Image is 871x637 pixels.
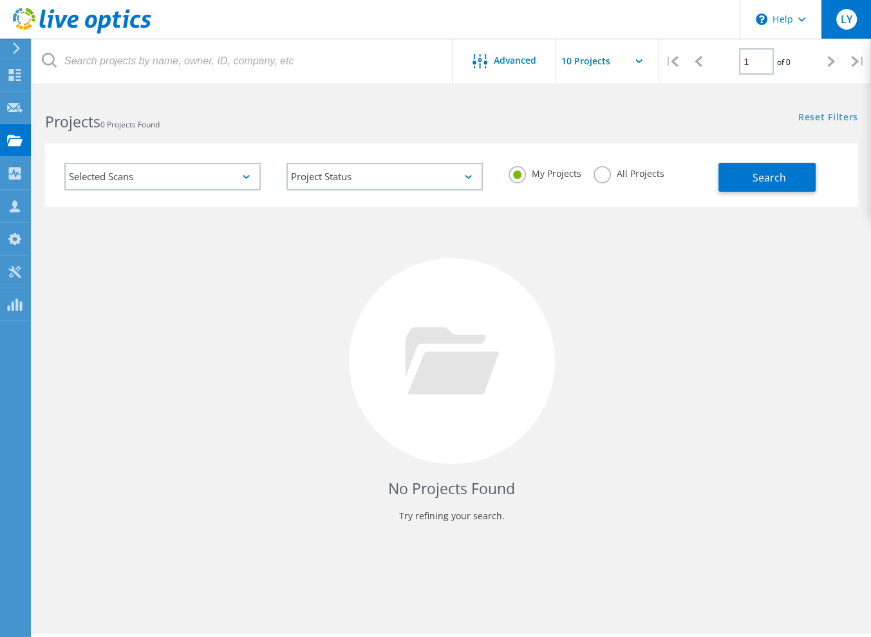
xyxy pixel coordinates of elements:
p: Try refining your search. [58,506,845,526]
a: Live Optics Dashboard [13,27,151,36]
span: LY [840,14,852,24]
span: of 0 [777,57,791,68]
span: Advanced [494,56,536,65]
div: | [659,39,685,84]
button: Search [718,163,816,192]
label: My Projects [509,166,581,178]
label: All Projects [594,166,664,178]
div: Project Status [286,163,483,190]
div: Selected Scans [64,163,261,190]
svg: \n [756,14,767,25]
h4: No Projects Found [58,478,845,499]
span: 0 Projects Found [100,119,160,130]
b: Projects [45,111,100,132]
a: Reset Filters [798,113,858,124]
span: Search [753,171,786,185]
input: Search projects by name, owner, ID, company, etc [32,39,453,84]
div: | [845,39,871,84]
